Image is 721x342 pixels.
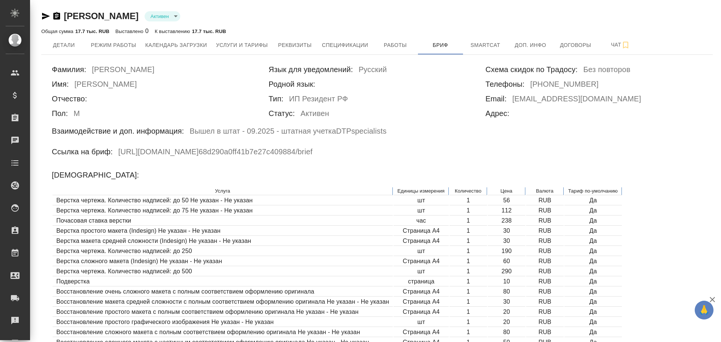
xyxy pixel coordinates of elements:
[52,93,87,105] h6: Отчество:
[53,287,393,297] td: Восстановление очень сложного макета с полным соответствием оформлению оригинала
[394,226,449,236] td: Страница А4
[394,196,449,205] td: шт
[64,11,139,21] a: [PERSON_NAME]
[394,267,449,276] td: шт
[449,277,487,286] td: 1
[53,237,393,246] td: Верстка макета средней сложности (Indesign) Не указан - Не указан
[52,78,69,90] h6: Имя:
[449,196,487,205] td: 1
[449,328,487,337] td: 1
[53,318,393,327] td: Восстановление простого графического изображения Не указан - Не указан
[192,29,226,34] p: 17.7 тыс. RUB
[564,287,622,297] td: Да
[564,267,622,276] td: Да
[558,41,594,50] span: Договоры
[526,267,564,276] td: RUB
[52,169,139,181] h6: [DEMOGRAPHIC_DATA]:
[155,29,192,34] p: К выставлению
[268,63,353,75] h6: Язык для уведомлений:
[277,41,313,50] span: Реквизиты
[488,318,525,327] td: 20
[394,257,449,266] td: Страница А4
[526,216,564,226] td: RUB
[488,297,525,307] td: 30
[488,287,525,297] td: 80
[394,277,449,286] td: страница
[53,267,393,276] td: Верстка чертежа. Количество надписей: до 500
[488,206,525,215] td: 112
[449,267,487,276] td: 1
[488,196,525,205] td: 56
[488,226,525,236] td: 30
[453,187,483,195] p: Количество
[526,328,564,337] td: RUB
[53,257,393,266] td: Верстка сложного макета (Indesign) Не указан - Не указан
[512,93,641,107] h6: [EMAIL_ADDRESS][DOMAIN_NAME]
[449,216,487,226] td: 1
[394,287,449,297] td: Страница А4
[526,226,564,236] td: RUB
[526,307,564,317] td: RUB
[53,206,393,215] td: Верстка чертежа. Количество надписей: до 75 Не указан - Не указан
[564,277,622,286] td: Да
[564,206,622,215] td: Да
[488,328,525,337] td: 80
[397,187,445,195] p: Единицы измерения
[526,297,564,307] td: RUB
[488,237,525,246] td: 30
[488,257,525,266] td: 60
[91,41,136,50] span: Режим работы
[300,107,329,122] h6: Активен
[449,206,487,215] td: 1
[698,302,710,318] span: 🙏
[564,297,622,307] td: Да
[486,93,507,105] h6: Email:
[603,40,639,50] span: Чат
[56,187,389,195] p: Услуга
[488,216,525,226] td: 238
[115,27,149,36] div: 0
[53,328,393,337] td: Восстановление сложного макета с полным соответствием оформлению оригинала Не указан - Не указан
[488,247,525,256] td: 190
[190,125,336,140] h6: Вышел в штат - 09.2025 - штатная учетка
[394,318,449,327] td: шт
[449,237,487,246] td: 1
[53,277,393,286] td: Подверстка
[526,318,564,327] td: RUB
[53,216,393,226] td: Почасовая ставка верстки
[468,41,504,50] span: Smartcat
[513,41,549,50] span: Доп. инфо
[564,216,622,226] td: Да
[564,257,622,266] td: Да
[568,187,618,195] p: Тариф по-умолчанию
[449,226,487,236] td: 1
[486,63,578,75] h6: Схема скидок по Традосу:
[526,206,564,215] td: RUB
[449,307,487,317] td: 1
[488,277,525,286] td: 10
[526,287,564,297] td: RUB
[52,12,61,21] button: Скопировать ссылку
[52,107,68,119] h6: Пол:
[526,277,564,286] td: RUB
[449,287,487,297] td: 1
[394,216,449,226] td: час
[449,257,487,266] td: 1
[583,63,630,78] h6: Без повторов
[52,146,113,158] h6: Ссылка на бриф:
[377,41,413,50] span: Работы
[394,247,449,256] td: шт
[322,41,368,50] span: Спецификации
[289,93,348,107] h6: ИП Резидент РФ
[359,63,387,78] h6: Русский
[486,107,510,119] h6: Адрес:
[53,297,393,307] td: Восстановление макета средней сложности с полным соответствием оформлению оригинала Не указан - Н...
[394,297,449,307] td: Страница А4
[526,247,564,256] td: RUB
[449,318,487,327] td: 1
[695,301,713,319] button: 🙏
[564,307,622,317] td: Да
[148,13,171,20] button: Активен
[53,196,393,205] td: Верстка чертежа. Количество надписей: до 50 Не указан - Не указан
[75,29,109,34] p: 17.7 тыс. RUB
